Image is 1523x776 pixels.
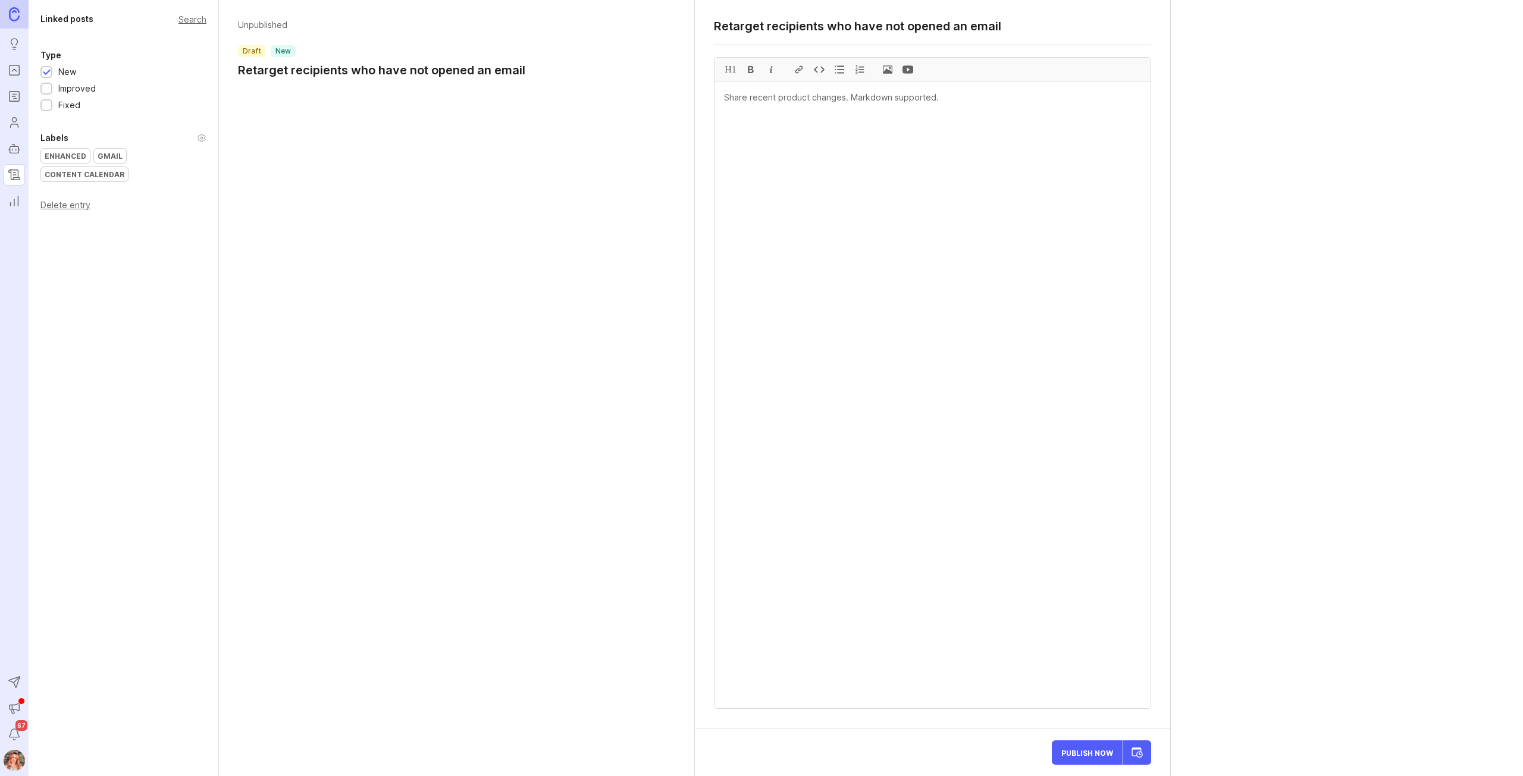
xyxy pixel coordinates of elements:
a: Reporting [4,190,25,212]
a: Ideas [4,33,25,55]
div: H1 [720,58,741,81]
div: Improved [58,82,96,95]
img: Canny Home [9,7,20,21]
button: Send to Autopilot [4,671,25,693]
button: Bronwen W [4,750,25,771]
span: Publish Now [1061,749,1113,756]
div: Type [40,48,61,62]
button: Publish Now [1052,740,1123,765]
div: Enhanced [41,149,90,163]
a: Retarget recipients who have not opened an email [238,62,525,78]
a: Changelog [4,164,25,186]
a: Users [4,112,25,133]
div: Linked posts [40,12,93,26]
div: Search [178,16,206,23]
button: Announcements [4,698,25,719]
a: Portal [4,59,25,81]
div: Fixed [58,99,80,112]
button: Notifications [4,724,25,745]
a: Roadmaps [4,86,25,107]
span: 67 [15,720,27,731]
p: Unpublished [238,19,525,31]
textarea: Retarget recipients who have not opened an email [714,19,1151,33]
div: Content Calendar [41,167,128,181]
a: Autopilot [4,138,25,159]
div: Gmail [94,149,126,163]
p: new [275,46,291,56]
div: New [58,65,76,78]
div: Delete entry [40,201,206,209]
p: draft [243,46,261,56]
div: Labels [40,131,68,145]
